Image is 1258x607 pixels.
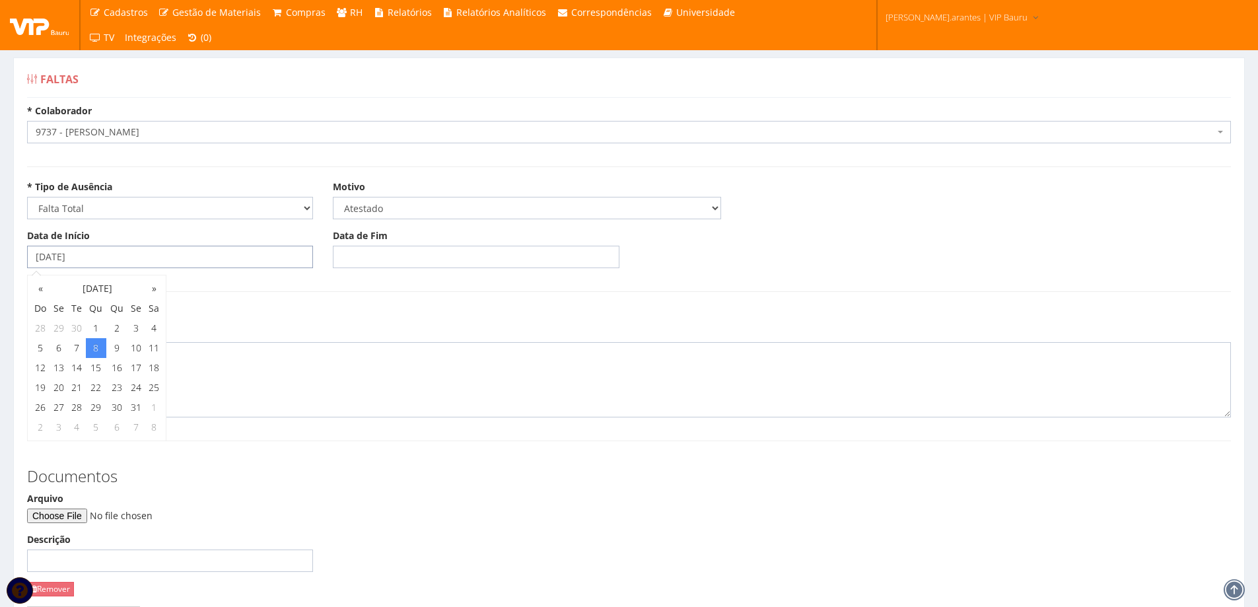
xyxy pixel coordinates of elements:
[86,318,107,338] td: 1
[106,417,127,437] td: 6
[27,468,1231,485] h3: Documentos
[31,398,50,417] td: 26
[86,417,107,437] td: 5
[31,338,50,358] td: 5
[286,6,326,18] span: Compras
[50,279,145,299] th: [DATE]
[106,358,127,378] td: 16
[86,338,107,358] td: 8
[127,338,145,358] td: 10
[31,318,50,338] td: 28
[27,492,63,505] label: Arquivo
[86,299,107,318] th: Qu
[886,11,1028,24] span: [PERSON_NAME].arantes | VIP Bauru
[27,582,74,596] a: Remover
[50,358,67,378] td: 13
[106,398,127,417] td: 30
[50,417,67,437] td: 3
[31,279,50,299] th: «
[127,299,145,318] th: Se
[127,398,145,417] td: 31
[86,398,107,417] td: 29
[50,378,67,398] td: 20
[67,358,85,378] td: 14
[333,229,388,242] label: Data de Fim
[67,318,85,338] td: 30
[86,378,107,398] td: 22
[571,6,652,18] span: Correspondências
[27,533,71,546] label: Descrição
[125,31,176,44] span: Integrações
[27,104,92,118] label: * Colaborador
[31,299,50,318] th: Do
[676,6,735,18] span: Universidade
[127,378,145,398] td: 24
[31,358,50,378] td: 12
[50,338,67,358] td: 6
[106,338,127,358] td: 9
[145,398,162,417] td: 1
[120,25,182,50] a: Integrações
[40,72,79,87] span: Faltas
[106,318,127,338] td: 2
[333,180,365,194] label: Motivo
[145,417,162,437] td: 8
[145,378,162,398] td: 25
[104,6,148,18] span: Cadastros
[27,180,112,194] label: * Tipo de Ausência
[456,6,546,18] span: Relatórios Analíticos
[145,279,162,299] th: »
[106,299,127,318] th: Qu
[84,25,120,50] a: TV
[104,31,114,44] span: TV
[86,358,107,378] td: 15
[67,378,85,398] td: 21
[388,6,432,18] span: Relatórios
[27,121,1231,143] span: 9737 - VINICIUS DE CARVALHO PINTO
[145,358,162,378] td: 18
[67,299,85,318] th: Te
[350,6,363,18] span: RH
[50,398,67,417] td: 27
[27,229,90,242] label: Data de Início
[67,417,85,437] td: 4
[27,318,1231,336] h3: Observações
[106,378,127,398] td: 23
[50,318,67,338] td: 29
[172,6,261,18] span: Gestão de Materiais
[127,417,145,437] td: 7
[67,398,85,417] td: 28
[127,318,145,338] td: 3
[31,378,50,398] td: 19
[201,31,211,44] span: (0)
[145,338,162,358] td: 11
[145,299,162,318] th: Sa
[36,125,1214,139] span: 9737 - VINICIUS DE CARVALHO PINTO
[145,318,162,338] td: 4
[10,15,69,35] img: logo
[31,417,50,437] td: 2
[67,338,85,358] td: 7
[182,25,217,50] a: (0)
[50,299,67,318] th: Se
[127,358,145,378] td: 17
